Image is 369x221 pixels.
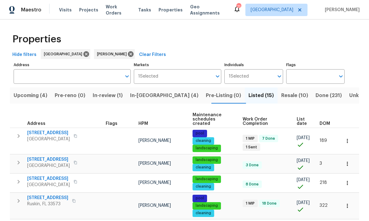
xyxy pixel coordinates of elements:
span: Work Order Completion [243,117,286,126]
span: [GEOGRAPHIC_DATA] [27,136,70,142]
span: Visits [59,7,72,13]
span: [PERSON_NAME] [322,7,360,13]
span: [GEOGRAPHIC_DATA] [44,51,85,57]
label: Individuals [224,63,283,67]
span: [STREET_ADDRESS] [27,176,70,182]
span: Ruskin, FL 33573 [27,201,68,207]
span: Maintenance schedules created [193,113,232,126]
span: Work Orders [106,4,131,16]
span: [DATE] [297,201,310,205]
button: Hide filters [10,49,39,61]
span: Properties [12,36,61,42]
span: [DATE] [297,136,310,140]
button: Open [275,72,284,81]
span: 1 WIP [243,201,257,206]
span: Tasks [138,8,151,12]
span: landscaping [193,146,220,151]
span: cleaning [193,165,214,170]
span: pool [193,131,206,136]
span: Address [27,121,45,126]
span: [DATE] [297,159,310,163]
label: Flags [286,63,345,67]
span: pool [193,196,206,201]
span: 1 WIP [243,136,257,141]
span: Upcoming (4) [14,91,47,100]
span: Properties [159,7,183,13]
span: HPM [138,121,148,126]
span: landscaping [193,176,220,182]
span: In-review (1) [93,91,123,100]
div: [GEOGRAPHIC_DATA] [41,49,90,59]
span: [GEOGRAPHIC_DATA] [27,163,70,169]
span: [PERSON_NAME] [138,161,171,166]
span: Pre-reno (0) [55,91,85,100]
button: Clear Filters [137,49,168,61]
span: 3 [320,161,322,166]
span: cleaning [193,184,214,189]
span: Done (231) [316,91,342,100]
span: Flags [106,121,117,126]
span: 8 Done [243,182,261,187]
span: Maestro [21,7,41,13]
span: Resale (10) [281,91,308,100]
span: landscaping [193,157,220,163]
span: [STREET_ADDRESS] [27,195,68,201]
label: Markets [134,63,222,67]
span: [PERSON_NAME] [138,203,171,208]
span: 1 Selected [229,74,249,79]
span: Geo Assignments [190,4,226,16]
span: Pre-Listing (0) [206,91,241,100]
button: Open [337,72,345,81]
span: 18 Done [260,201,279,206]
span: [DATE] [297,178,310,182]
span: [PERSON_NAME] [138,181,171,185]
span: 7 Done [260,136,278,141]
div: 71 [236,4,241,10]
span: [GEOGRAPHIC_DATA] [27,182,70,188]
span: [STREET_ADDRESS] [27,130,70,136]
span: Clear Filters [139,51,166,59]
span: [STREET_ADDRESS] [27,156,70,163]
span: [GEOGRAPHIC_DATA] [251,7,293,13]
button: Open [213,72,222,81]
span: DOM [320,121,330,126]
span: [PERSON_NAME] [97,51,129,57]
span: Hide filters [12,51,36,59]
span: In-[GEOGRAPHIC_DATA] (4) [130,91,198,100]
span: 189 [320,138,327,143]
span: 3 Done [243,163,261,168]
span: [PERSON_NAME] [138,138,171,143]
span: 322 [320,203,328,208]
button: Open [123,72,131,81]
span: Projects [79,7,98,13]
span: cleaning [193,210,214,216]
span: 1 Selected [138,74,158,79]
span: 218 [320,181,327,185]
span: Listed (15) [248,91,274,100]
div: [PERSON_NAME] [94,49,135,59]
span: 1 Sent [243,145,260,150]
span: cleaning [193,138,214,143]
span: landscaping [193,203,220,208]
span: List date [297,117,309,126]
label: Address [14,63,131,67]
